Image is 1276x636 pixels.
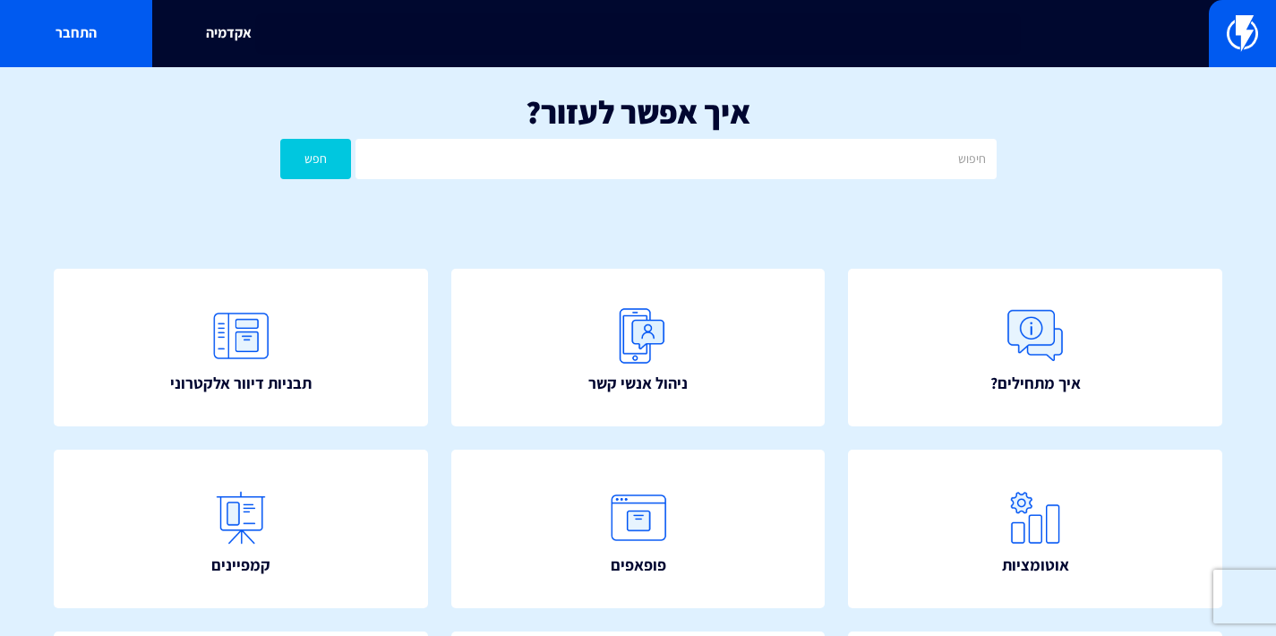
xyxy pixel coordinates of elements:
[451,269,826,427] a: ניהול אנשי קשר
[611,554,666,577] span: פופאפים
[54,450,428,608] a: קמפיינים
[588,372,688,395] span: ניהול אנשי קשר
[848,269,1222,427] a: איך מתחילים?
[451,450,826,608] a: פופאפים
[170,372,312,395] span: תבניות דיוור אלקטרוני
[280,139,352,179] button: חפש
[27,94,1249,130] h1: איך אפשר לעזור?
[255,13,1021,55] input: חיפוש מהיר...
[355,139,996,179] input: חיפוש
[848,450,1222,608] a: אוטומציות
[211,554,270,577] span: קמפיינים
[990,372,1081,395] span: איך מתחילים?
[54,269,428,427] a: תבניות דיוור אלקטרוני
[1002,554,1069,577] span: אוטומציות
